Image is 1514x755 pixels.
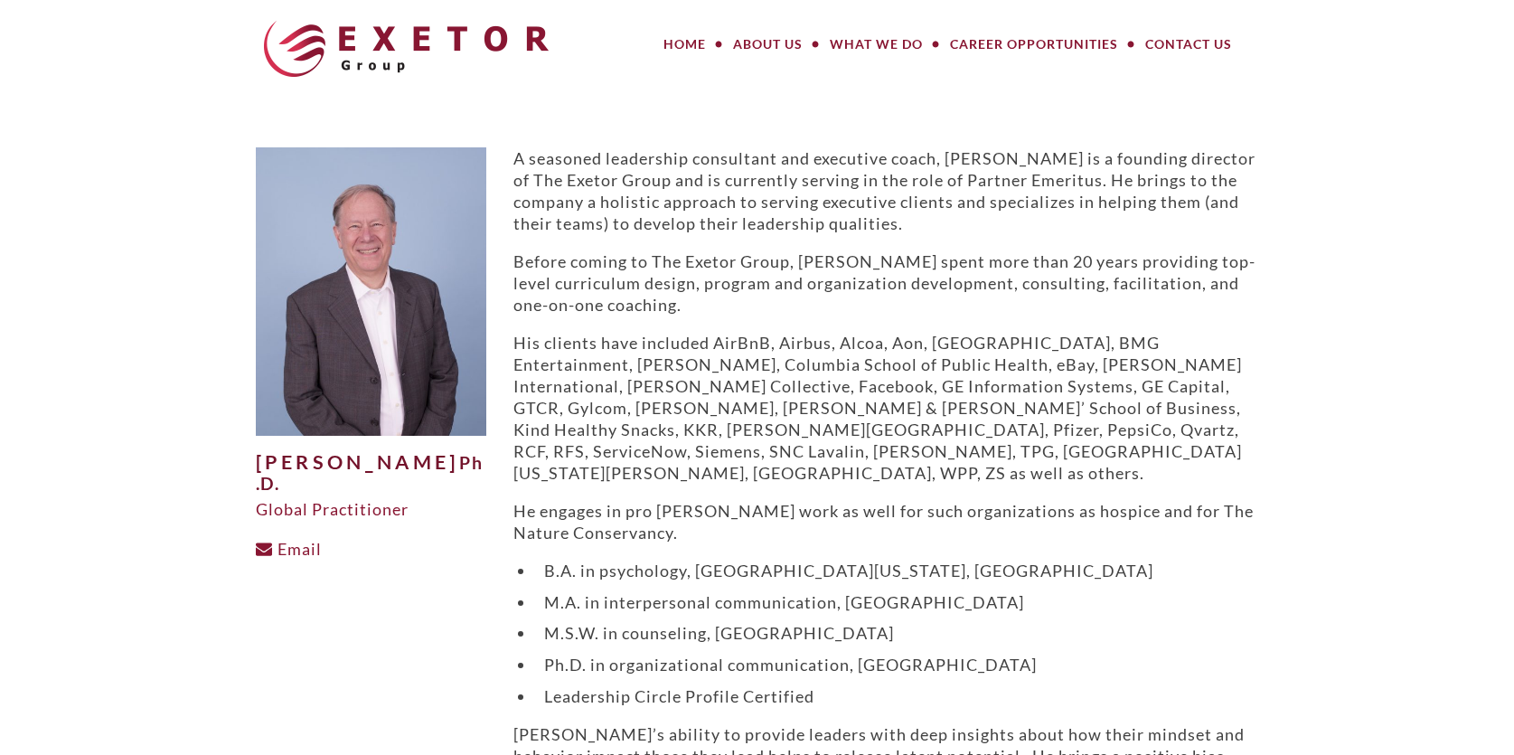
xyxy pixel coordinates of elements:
p: His clients have included AirBnB, Airbus, Alcoa, Aon, [GEOGRAPHIC_DATA], BMG Entertainment, [PERS... [513,332,1259,484]
a: Home [650,26,719,62]
a: Career Opportunities [936,26,1132,62]
li: M.S.W. in counseling, [GEOGRAPHIC_DATA] [535,622,1259,644]
a: Email [256,539,322,559]
a: Contact Us [1132,26,1246,62]
li: M.A. in interpersonal communication, [GEOGRAPHIC_DATA] [535,591,1259,613]
p: A seasoned leadership consultant and executive coach, [PERSON_NAME] is a founding director of The... [513,147,1259,234]
p: He engages in pro [PERSON_NAME] work as well for such organizations as hospice and for The Nature... [513,500,1259,543]
li: Ph.D. in organizational communication, [GEOGRAPHIC_DATA] [535,654,1259,675]
h1: [PERSON_NAME] [256,452,486,495]
li: B.A. in psychology, [GEOGRAPHIC_DATA][US_STATE], [GEOGRAPHIC_DATA] [535,560,1259,581]
img: The Exetor Group [264,21,549,77]
p: Before coming to The Exetor Group, [PERSON_NAME] spent more than 20 years providing top-level cur... [513,250,1259,316]
a: What We Do [816,26,936,62]
img: Donald-Novak-Website2-500x625.jpg [256,147,486,436]
li: Leadership Circle Profile Certified [535,685,1259,707]
span: Ph.D. [256,452,484,495]
a: About Us [719,26,816,62]
div: Global Practitioner [256,498,486,520]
